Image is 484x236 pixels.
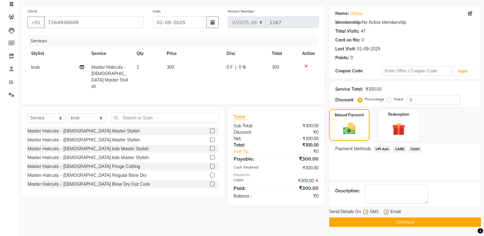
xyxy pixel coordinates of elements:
[133,47,163,60] th: Qty
[235,64,236,71] span: |
[454,67,471,76] button: Apply
[335,55,349,61] div: Points:
[329,217,481,227] button: Checkout
[276,184,323,192] div: ₹300.00
[276,142,323,148] div: ₹300.00
[229,136,276,142] div: Net:
[227,64,233,71] span: 0 F
[27,146,149,152] div: Master Haircuts - [DEMOGRAPHIC_DATA] kids Master Stylish
[276,123,323,129] div: ₹300.00
[229,184,276,192] div: Paid:
[339,122,359,136] img: _cash.svg
[27,128,140,134] div: Master Haircuts - [DEMOGRAPHIC_DATA] Master Stylish
[229,178,276,184] div: CASH
[409,146,422,153] span: CASH
[350,55,353,61] div: 0
[91,64,128,89] span: Master Haircuts - [DEMOGRAPHIC_DATA] Master Stylish
[335,37,360,43] div: Card on file:
[167,64,174,70] span: 300
[153,9,161,14] label: Date
[365,96,384,102] label: Percentage
[229,123,276,129] div: Sub Total:
[239,64,246,71] span: 0 %
[163,47,223,60] th: Price
[284,148,323,155] div: ₹0
[27,154,149,161] div: Master Haircuts - [DEMOGRAPHIC_DATA] kids Master Stylish
[229,129,276,136] div: Discount:
[27,181,150,187] div: Master Haircuts - [DEMOGRAPHIC_DATA] Blow Dry Out Curls
[335,97,354,103] div: Discount:
[229,155,276,162] div: Payable:
[27,163,140,170] div: Master Haircuts - [DEMOGRAPHIC_DATA] Fringe Cutting
[88,47,133,60] th: Service
[335,146,371,152] span: Payment Methods
[31,64,40,70] span: krub
[357,46,380,52] div: 01-09-2025
[272,64,279,70] span: 300
[361,28,366,34] div: 47
[388,112,409,117] label: Redemption
[276,136,323,142] div: ₹300.00
[335,86,363,93] div: Service Total:
[276,178,323,184] div: ₹300.00
[28,35,323,47] div: Services
[234,172,318,178] div: Payments
[223,47,268,60] th: Disc
[393,146,406,153] span: CARD
[335,10,349,17] div: Name:
[298,47,318,60] th: Action
[44,16,144,28] input: Search by Name/Mobile/Email/Code
[136,64,139,70] span: 1
[394,96,403,102] label: Fixed
[335,68,382,74] div: Coupon Code
[228,9,254,14] label: Invoice Number
[276,193,323,199] div: ₹0
[229,148,284,155] a: Add Tip
[335,112,364,118] label: Manual Payment
[335,19,475,26] div: No Active Membership
[276,155,323,162] div: ₹300.00
[329,209,361,216] span: Send Details On
[335,46,356,52] div: Last Visit:
[27,16,45,28] button: +91
[382,66,452,76] input: Enter Offer / Coupon Code
[229,193,276,199] div: Balance :
[388,121,409,137] img: _gift.svg
[27,137,140,143] div: Master Haircuts - [DEMOGRAPHIC_DATA] Master Stylish
[335,19,362,26] div: Membership:
[362,37,364,43] div: 0
[229,165,276,171] div: Cash Tendered:
[268,47,298,60] th: Total
[27,172,147,179] div: Master Haircuts - [DEMOGRAPHIC_DATA] Regular Blow Dry
[27,9,37,14] label: Client
[27,47,88,60] th: Stylist
[373,146,391,153] span: UPI Axis
[390,209,401,216] span: Email
[111,113,219,122] input: Search or Scan
[350,10,363,17] a: Deepa
[229,142,276,148] div: Total:
[366,86,381,93] div: ₹300.00
[335,28,359,34] div: Total Visits:
[276,165,323,171] div: ₹300.00
[370,209,379,216] span: SMS
[276,129,323,136] div: ₹0
[335,188,360,194] div: Description:
[234,114,248,120] span: Total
